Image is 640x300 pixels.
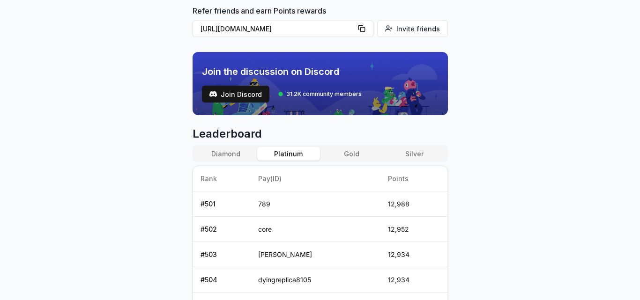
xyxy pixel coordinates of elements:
button: Silver [383,147,446,161]
button: Join Discord [202,86,269,102]
td: [PERSON_NAME] [251,242,380,267]
a: testJoin Discord [202,86,269,102]
td: # 501 [193,191,251,217]
th: Rank [193,166,251,191]
td: 789 [251,191,380,217]
th: Pay(ID) [251,166,380,191]
td: dyingreplica8105 [251,267,380,293]
img: discord_banner [193,52,448,115]
td: 12,934 [380,267,447,293]
span: Leaderboard [193,126,448,141]
th: Points [380,166,447,191]
button: [URL][DOMAIN_NAME] [193,20,373,37]
span: 31.2K community members [286,90,362,98]
td: 12,952 [380,217,447,242]
td: # 502 [193,217,251,242]
td: 12,934 [380,242,447,267]
button: Platinum [257,147,320,161]
button: Gold [320,147,383,161]
span: Join the discussion on Discord [202,65,362,78]
img: test [209,90,217,98]
span: Invite friends [396,24,440,34]
td: # 504 [193,267,251,293]
td: # 503 [193,242,251,267]
td: 12,988 [380,191,447,217]
span: Join Discord [221,89,262,99]
button: Diamond [194,147,257,161]
td: core [251,217,380,242]
button: Invite friends [377,20,448,37]
div: Refer friends and earn Points rewards [193,5,448,41]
